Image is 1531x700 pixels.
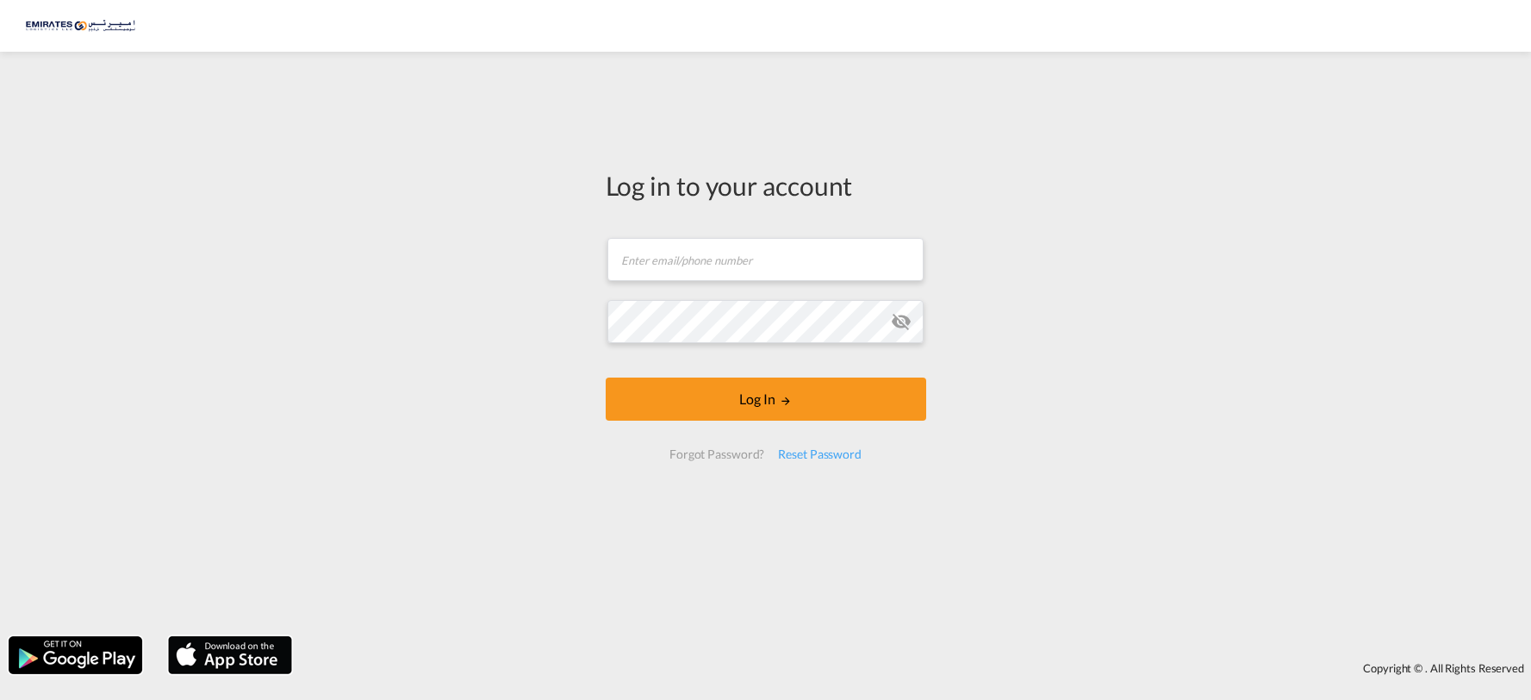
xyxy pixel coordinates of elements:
div: Reset Password [771,439,868,470]
div: Log in to your account [606,167,926,203]
img: google.png [7,634,144,676]
img: c67187802a5a11ec94275b5db69a26e6.png [26,7,142,46]
md-icon: icon-eye-off [891,311,912,332]
input: Enter email/phone number [607,238,924,281]
div: Copyright © . All Rights Reserved [301,653,1531,683]
div: Forgot Password? [663,439,771,470]
button: LOGIN [606,378,926,421]
img: apple.png [166,634,294,676]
